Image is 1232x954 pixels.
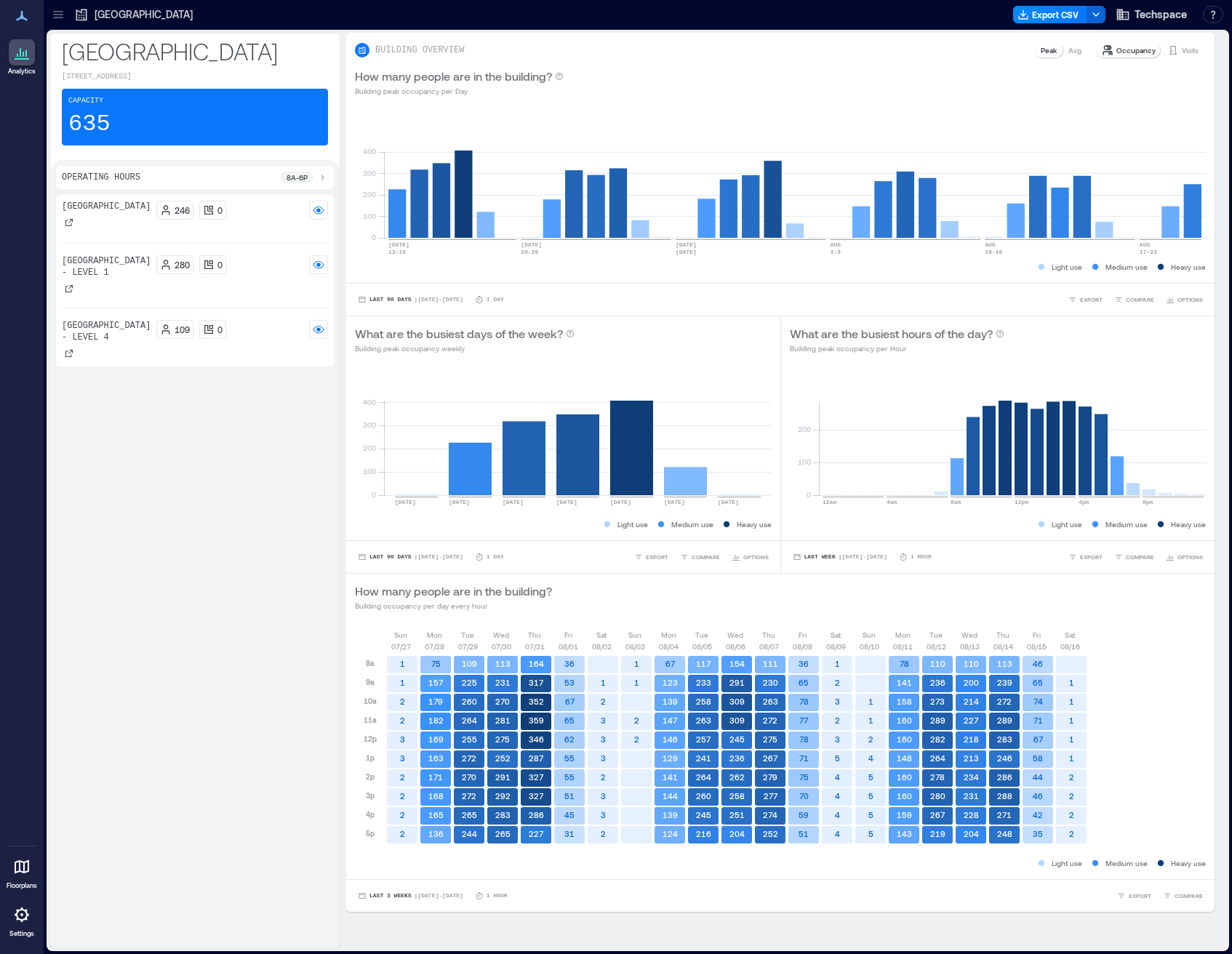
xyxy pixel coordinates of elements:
[696,772,711,782] text: 264
[495,753,511,763] text: 252
[868,753,873,763] text: 4
[495,678,511,687] text: 231
[366,657,375,669] p: 8a
[355,582,552,600] p: How many people are in the building?
[929,629,943,641] p: Tue
[964,734,979,744] text: 218
[493,629,509,641] p: Wed
[364,714,377,726] p: 11a
[400,734,405,744] text: 3
[831,241,841,248] text: AUG
[458,641,478,652] p: 07/29
[355,85,564,97] p: Building peak occupancy per Day
[461,629,474,641] p: Tue
[900,659,909,668] text: 78
[8,67,36,76] p: Analytics
[1033,697,1043,706] text: 74
[492,641,511,652] p: 07/30
[897,772,912,782] text: 160
[1033,629,1041,641] p: Fri
[634,734,639,744] text: 2
[835,715,840,725] text: 2
[1177,295,1203,304] span: OPTIONS
[763,697,778,706] text: 263
[428,734,444,744] text: 169
[1116,44,1156,56] p: Occupancy
[911,553,932,561] p: 1 Hour
[860,641,879,652] p: 08/10
[831,249,841,255] text: 3-9
[961,629,977,641] p: Wed
[462,772,476,782] text: 270
[462,715,477,725] text: 264
[529,659,544,668] text: 164
[556,499,577,505] text: [DATE]
[487,553,504,561] p: 1 Day
[964,772,979,782] text: 234
[964,715,979,725] text: 227
[797,457,810,466] tspan: 100
[661,629,676,641] p: Mon
[964,678,979,687] text: 200
[564,734,575,744] text: 62
[462,659,477,668] text: 109
[930,659,945,668] text: 110
[564,772,575,782] text: 55
[395,499,416,505] text: [DATE]
[763,678,778,687] text: 230
[887,499,897,505] text: 4am
[529,734,544,744] text: 346
[663,753,678,763] text: 129
[692,641,712,652] p: 08/05
[4,897,39,942] a: Settings
[1163,292,1206,307] button: OPTIONS
[868,734,873,744] text: 2
[631,550,671,564] button: EXPORT
[663,734,678,744] text: 146
[355,889,466,903] button: Last 3 Weeks |[DATE]-[DATE]
[391,641,411,652] p: 07/27
[696,659,711,668] text: 117
[677,550,723,564] button: COMPARE
[564,753,575,763] text: 55
[363,398,376,406] tspan: 400
[663,715,678,725] text: 147
[997,697,1012,706] text: 272
[388,241,409,248] text: [DATE]
[601,715,606,725] text: 3
[1065,292,1105,307] button: EXPORT
[1182,44,1199,56] p: Visits
[665,659,676,668] text: 67
[930,772,945,782] text: 278
[62,71,328,83] p: [STREET_ADDRESS]
[617,518,648,530] p: Light use
[797,425,810,433] tspan: 200
[1069,753,1074,763] text: 1
[62,320,151,343] p: [GEOGRAPHIC_DATA] - Level 4
[1027,641,1047,652] p: 08/15
[366,771,375,782] p: 2p
[1080,295,1103,304] span: EXPORT
[729,697,745,706] text: 309
[355,68,552,85] p: How many people are in the building?
[1114,889,1154,903] button: EXPORT
[596,629,607,641] p: Sat
[355,342,575,354] p: Building peak occupancy weekly
[525,641,545,652] p: 07/31
[790,325,993,342] p: What are the busiest hours of the day?
[1060,641,1080,652] p: 08/16
[425,641,444,652] p: 07/28
[927,641,946,652] p: 08/12
[462,753,476,763] text: 272
[897,678,912,687] text: 141
[1041,44,1057,56] p: Peak
[428,753,444,763] text: 163
[996,629,1009,641] p: Thu
[726,641,745,652] p: 08/06
[355,325,563,342] p: What are the busiest days of the week?
[462,734,477,744] text: 255
[985,241,996,248] text: AUG
[763,753,778,763] text: 267
[625,641,645,652] p: 08/03
[217,259,223,270] p: 0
